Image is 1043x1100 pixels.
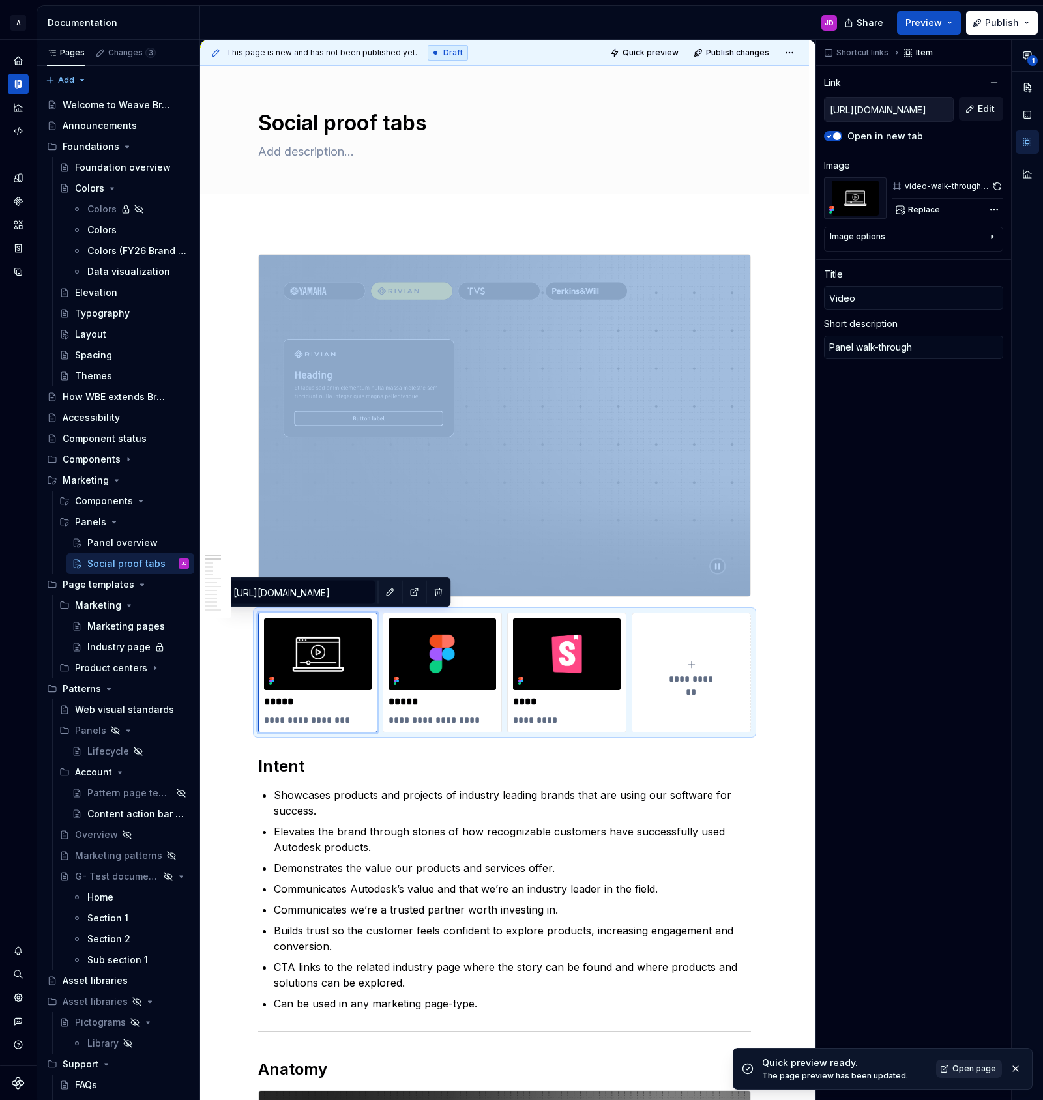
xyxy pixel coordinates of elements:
span: Add [58,75,74,85]
span: Publish [985,16,1019,29]
a: Pictograms [54,1012,194,1033]
img: 184a3816-5111-4191-a3ac-25209657fa72.png [389,618,496,690]
button: A [3,8,34,36]
button: Image options [830,231,997,247]
a: Supernova Logo [12,1077,25,1090]
div: Typography [75,307,130,320]
button: Edit [959,97,1003,121]
h2: Anatomy [258,1059,751,1080]
a: Welcome to Weave Brand Extended [42,94,194,115]
div: Components [63,453,121,466]
div: Documentation [48,16,194,29]
span: Shortcut links [836,48,889,58]
div: Panel overview [87,536,158,549]
button: Share [838,11,892,35]
a: Settings [8,987,29,1008]
div: Pictograms [75,1016,126,1029]
div: Lifecycle [87,745,129,758]
div: Components [8,191,29,212]
div: Storybook stories [8,238,29,259]
div: Support [42,1054,194,1075]
div: Layout [75,328,106,341]
a: Elevation [54,282,194,303]
button: Notifications [8,940,29,961]
a: Social proof tabsJD [66,553,194,574]
span: Edit [978,102,995,115]
a: Panel overview [66,532,194,553]
div: FAQs [75,1078,97,1092]
div: Component status [63,432,147,445]
a: G- Test documentation page [54,866,194,887]
a: Colors [54,178,194,199]
div: Colors [75,182,104,195]
div: Marketing [75,599,121,612]
a: Analytics [8,97,29,118]
button: Replace [892,201,946,219]
div: Components [54,491,194,512]
span: Share [857,16,883,29]
div: Code automation [8,121,29,141]
div: How WBE extends Brand [63,390,170,403]
a: Spacing [54,345,194,366]
div: Overview [75,828,118,841]
button: Search ⌘K [8,964,29,985]
button: Preview [897,11,961,35]
span: Draft [443,48,463,58]
a: FAQs [54,1075,194,1095]
img: 8cae244a-b3da-4227-a5f1-0d752236113a.png [824,177,887,219]
a: Colors [66,220,194,240]
a: Data visualization [66,261,194,282]
div: Page templates [42,574,194,595]
a: Foundation overview [54,157,194,178]
span: Quick preview [623,48,679,58]
div: Page templates [63,578,134,591]
div: Marketing pages [87,620,165,633]
a: Sub section 1 [66,949,194,970]
p: Demonstrates the value our products and services offer. [274,860,751,876]
a: Design tokens [8,167,29,188]
div: Elevation [75,286,117,299]
div: Marketing [63,474,109,487]
button: Quick preview [606,44,684,62]
p: Elevates the brand through stories of how recognizable customers have successfully used Autodesk ... [274,824,751,855]
a: Marketing patterns [54,845,194,866]
a: Web visual standards [54,699,194,720]
div: Components [75,495,133,508]
a: Lifecycle [66,741,194,762]
button: Contact support [8,1011,29,1032]
div: Foundations [63,140,119,153]
div: Home [87,891,113,904]
div: Colors [87,203,117,216]
a: Pattern page template [66,783,194,803]
a: Themes [54,366,194,386]
a: Home [8,50,29,71]
div: Quick preview ready. [762,1056,928,1069]
div: Patterns [42,678,194,699]
img: 8cae244a-b3da-4227-a5f1-0d752236113a.png [264,618,372,690]
div: Web visual standards [75,703,174,716]
div: Library [87,1037,119,1050]
a: Overview [54,824,194,845]
div: Components [42,449,194,470]
p: Builds trust so the customer feels confident to explore products, increasing engagement and conve... [274,923,751,954]
a: Section 2 [66,929,194,949]
div: video-walk-through-shortcut-logo [905,181,988,192]
div: JD [825,18,834,28]
a: Accessibility [42,407,194,428]
div: Welcome to Weave Brand Extended [63,98,170,111]
div: Asset libraries [63,995,128,1008]
div: Sub section 1 [87,953,148,966]
input: Add title [824,286,1003,310]
a: Industry page [66,637,194,658]
p: CTA links to the related industry page where the story can be found and where products and soluti... [274,959,751,991]
div: Short description [824,317,898,330]
textarea: Panel walk-through [824,336,1003,359]
span: This page is new and has not been published yet. [226,48,417,58]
